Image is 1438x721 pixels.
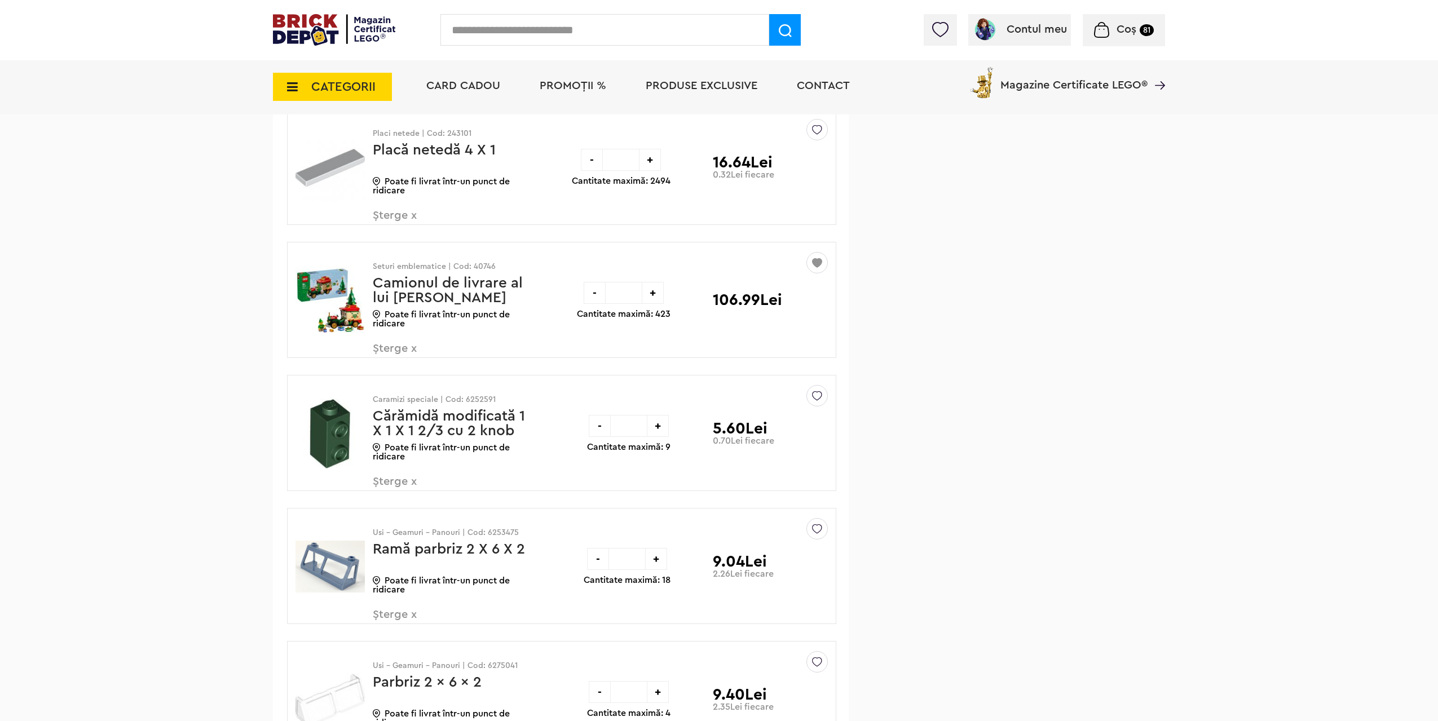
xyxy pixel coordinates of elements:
a: Parbriz 2 x 6 x 2 [373,675,482,689]
div: + [647,415,669,437]
img: Cărămidă modificată 1 X 1 X 1 2/3 cu 2 knob [295,391,365,476]
p: Poate fi livrat într-un punct de ridicare [373,177,533,195]
p: 2.26Lei fiecare [713,569,774,578]
p: 9.40Lei [713,687,767,702]
span: Magazine Certificate LEGO® [1000,65,1148,91]
span: Șterge x [373,476,505,500]
div: + [639,149,661,171]
div: + [645,548,667,570]
span: CATEGORII [311,81,376,93]
p: 9.04Lei [713,554,767,569]
p: Usi - Geamuri - Panouri | Cod: 6253475 [373,529,533,537]
a: Card Cadou [426,80,500,91]
p: Caramizi speciale | Cod: 6252591 [373,396,533,404]
span: Șterge x [373,210,505,234]
a: Ramă parbriz 2 X 6 X 2 [373,542,525,556]
p: Poate fi livrat într-un punct de ridicare [373,576,533,594]
div: - [587,548,609,570]
p: Poate fi livrat într-un punct de ridicare [373,443,533,461]
img: Placă netedă 4 X 1 [295,125,365,210]
div: - [581,149,603,171]
p: 106.99Lei [713,292,782,308]
p: Cantitate maximă: 18 [584,576,671,585]
a: Camionul de livrare al lui [PERSON_NAME] [373,276,523,305]
a: Produse exclusive [646,80,757,91]
div: - [584,282,606,304]
p: 2.35Lei fiecare [713,702,774,711]
div: + [642,282,664,304]
span: Contul meu [1007,24,1067,35]
a: PROMOȚII % [540,80,606,91]
span: Coș [1117,24,1136,35]
a: Magazine Certificate LEGO® [1148,65,1165,76]
p: Placi netede | Cod: 243101 [373,130,533,138]
p: 16.64Lei [713,154,773,170]
p: Poate fi livrat într-un punct de ridicare [373,310,533,328]
p: Cantitate maximă: 2494 [572,176,671,185]
span: Șterge x [373,343,505,367]
img: Camionul de livrare al lui Mos Craciun [295,258,365,343]
p: Usi - Geamuri - Panouri | Cod: 6275041 [373,662,533,670]
p: 5.60Lei [713,421,767,436]
p: Cantitate maximă: 423 [577,309,671,319]
p: Cantitate maximă: 9 [587,443,671,452]
a: Cărămidă modificată 1 X 1 X 1 2/3 cu 2 knob [373,409,525,438]
p: 0.32Lei fiecare [713,170,774,179]
div: + [647,681,669,703]
div: - [589,681,611,703]
p: Cantitate maximă: 4 [587,709,671,718]
p: Seturi emblematice | Cod: 40746 [373,263,533,271]
a: Placă netedă 4 X 1 [373,143,496,157]
div: - [589,415,611,437]
p: 0.70Lei fiecare [713,436,774,445]
a: Contul meu [973,24,1067,35]
span: Șterge x [373,609,505,633]
small: 81 [1140,24,1154,36]
img: Ramă parbriz 2 X 6 X 2 [295,524,365,609]
a: Contact [797,80,850,91]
